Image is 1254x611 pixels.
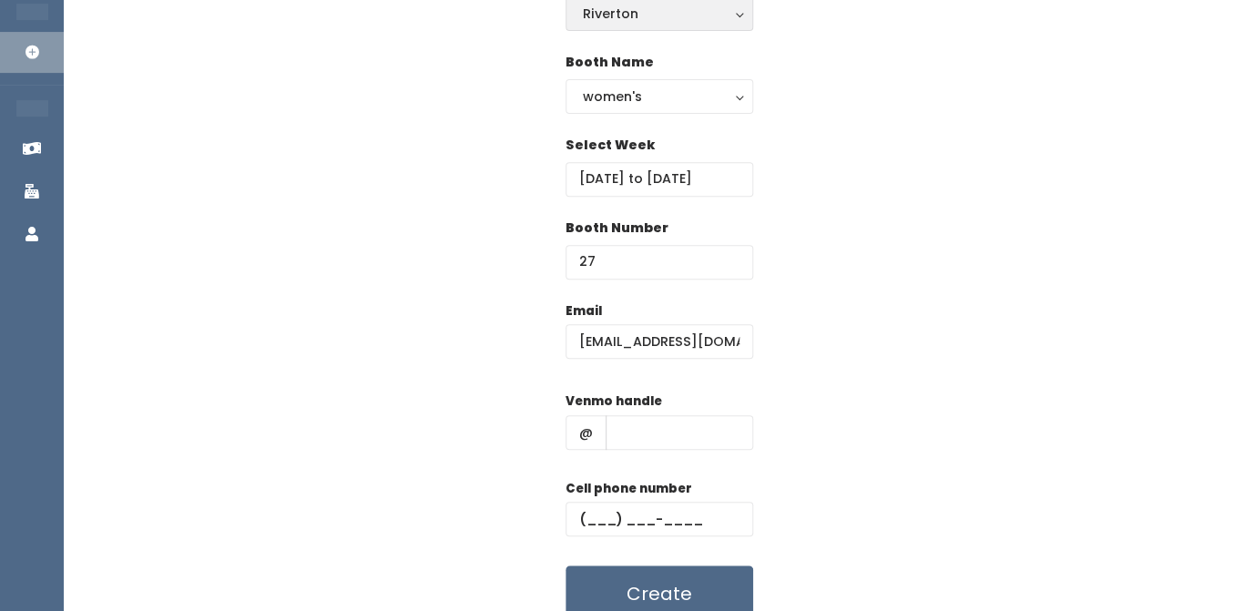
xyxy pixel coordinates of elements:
[566,162,753,197] input: Select week
[566,415,607,450] span: @
[566,302,602,321] label: Email
[566,136,655,155] label: Select Week
[566,480,692,498] label: Cell phone number
[566,502,753,536] input: (___) ___-____
[566,324,753,359] input: @ .
[566,79,753,114] button: women's
[566,219,668,238] label: Booth Number
[583,4,736,24] div: Riverton
[583,87,736,107] div: women's
[566,245,753,280] input: Booth Number
[566,53,654,72] label: Booth Name
[566,392,662,411] label: Venmo handle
